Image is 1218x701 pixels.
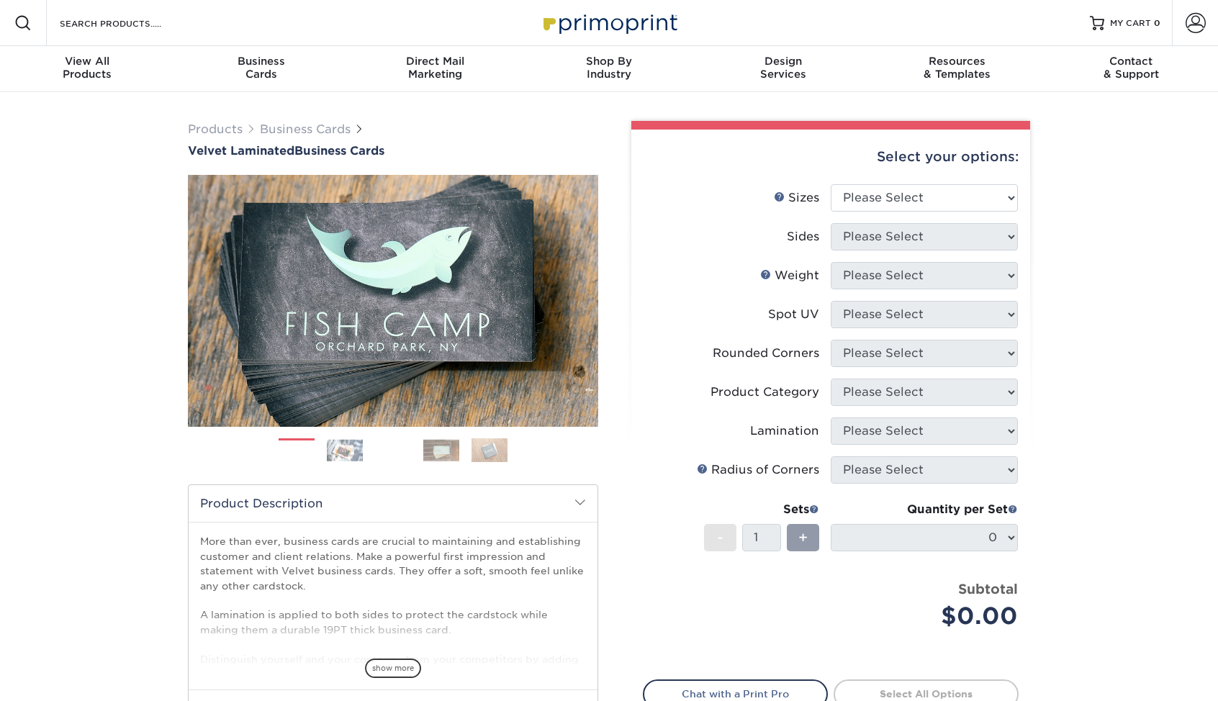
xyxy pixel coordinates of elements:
strong: Subtotal [958,581,1018,597]
div: Quantity per Set [831,501,1018,518]
h2: Product Description [189,485,597,522]
span: Shop By [522,55,696,68]
div: Sets [704,501,819,518]
span: 0 [1154,18,1160,28]
a: Velvet LaminatedBusiness Cards [188,144,598,158]
img: Velvet Laminated 01 [188,96,598,506]
div: Rounded Corners [713,345,819,362]
span: Velvet Laminated [188,144,294,158]
div: Lamination [750,422,819,440]
div: Marketing [348,55,522,81]
div: Select your options: [643,130,1019,184]
div: Services [696,55,870,81]
input: SEARCH PRODUCTS..... [58,14,199,32]
a: Business Cards [260,122,351,136]
div: & Support [1044,55,1218,81]
a: Resources& Templates [870,46,1045,92]
span: Direct Mail [348,55,522,68]
a: Shop ByIndustry [522,46,696,92]
a: BusinessCards [174,46,348,92]
span: Contact [1044,55,1218,68]
img: Business Cards 03 [375,433,411,469]
img: Business Cards 04 [423,439,459,461]
div: Sides [787,228,819,245]
div: Sizes [774,189,819,207]
span: Resources [870,55,1045,68]
span: Business [174,55,348,68]
img: Business Cards 05 [472,438,507,463]
img: Business Cards 01 [279,433,315,469]
span: show more [365,659,421,678]
div: & Templates [870,55,1045,81]
h1: Business Cards [188,144,598,158]
div: Spot UV [768,306,819,323]
span: Design [696,55,870,68]
div: Radius of Corners [697,461,819,479]
div: Industry [522,55,696,81]
img: Primoprint [537,7,681,38]
a: Products [188,122,243,136]
div: Weight [760,267,819,284]
div: Product Category [710,384,819,401]
span: MY CART [1110,17,1151,30]
div: Cards [174,55,348,81]
img: Business Cards 02 [327,439,363,461]
div: $0.00 [842,599,1018,633]
span: + [798,527,808,548]
a: Contact& Support [1044,46,1218,92]
a: DesignServices [696,46,870,92]
a: Direct MailMarketing [348,46,522,92]
span: - [717,527,723,548]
